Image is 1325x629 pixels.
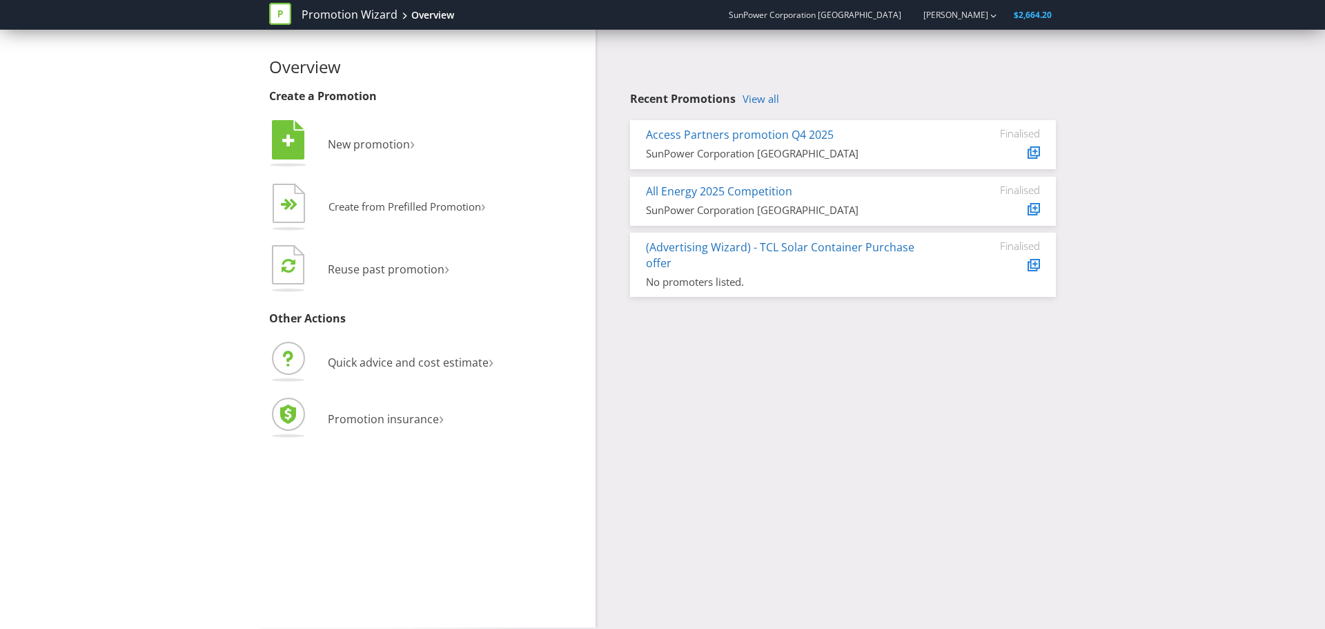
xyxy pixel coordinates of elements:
[481,195,486,216] span: ›
[646,184,792,199] a: All Energy 2025 Competition
[646,203,936,217] div: SunPower Corporation [GEOGRAPHIC_DATA]
[411,8,454,22] div: Overview
[289,198,298,211] tspan: 
[269,90,585,103] h3: Create a Promotion
[328,412,439,427] span: Promotion insurance
[646,275,936,289] div: No promoters listed.
[410,131,415,154] span: ›
[646,240,914,271] a: (Advertising Wizard) - TCL Solar Container Purchase offer
[269,355,493,370] a: Quick advice and cost estimate›
[328,200,481,213] span: Create from Prefilled Promotion
[269,412,444,427] a: Promotion insurance›
[1014,9,1052,21] span: $2,664.20
[630,91,736,106] span: Recent Promotions
[646,127,834,142] a: Access Partners promotion Q4 2025
[439,406,444,429] span: ›
[646,146,936,161] div: SunPower Corporation [GEOGRAPHIC_DATA]
[282,258,295,273] tspan: 
[957,240,1040,252] div: Finalised
[328,137,410,152] span: New promotion
[282,133,295,148] tspan: 
[269,313,585,325] h3: Other Actions
[302,7,397,23] a: Promotion Wizard
[444,256,449,279] span: ›
[910,9,988,21] a: [PERSON_NAME]
[489,349,493,372] span: ›
[957,127,1040,139] div: Finalised
[269,180,487,235] button: Create from Prefilled Promotion›
[957,184,1040,196] div: Finalised
[729,9,901,21] span: SunPower Corporation [GEOGRAPHIC_DATA]
[269,58,585,76] h2: Overview
[328,262,444,277] span: Reuse past promotion
[743,93,779,105] a: View all
[328,355,489,370] span: Quick advice and cost estimate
